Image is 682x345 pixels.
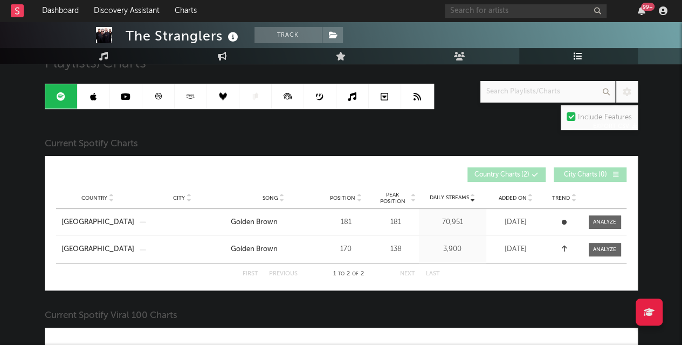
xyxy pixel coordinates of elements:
a: [GEOGRAPHIC_DATA] [61,244,134,255]
input: Search Playlists/Charts [480,81,615,103]
div: [DATE] [489,244,543,255]
div: Golden Brown [231,217,278,228]
div: 3,900 [422,244,484,255]
span: Daily Streams [430,194,469,202]
button: City Charts(0) [554,167,626,182]
span: to [338,272,345,276]
div: Golden Brown [231,244,278,255]
div: 181 [376,217,416,228]
div: The Stranglers [126,27,241,45]
div: 70,951 [422,217,484,228]
div: 99 + [641,3,655,11]
a: [GEOGRAPHIC_DATA] [61,217,134,228]
div: 181 [322,217,370,228]
div: 1 2 2 [319,268,378,281]
button: Next [400,271,415,277]
span: Country Charts ( 2 ) [474,172,529,178]
button: 99+ [638,6,645,15]
span: Song [263,195,278,201]
button: Country Charts(2) [467,167,546,182]
button: Last [426,271,440,277]
span: Position [330,195,355,201]
button: Previous [269,271,298,277]
span: Playlists/Charts [45,57,146,70]
span: City Charts ( 0 ) [561,172,610,178]
div: [DATE] [489,217,543,228]
span: Added On [499,195,527,201]
div: Include Features [578,111,632,124]
input: Search for artists [445,4,607,18]
div: 138 [376,244,416,255]
span: Current Spotify Viral 100 Charts [45,309,177,322]
div: 170 [322,244,370,255]
span: of [352,272,359,276]
span: Country [81,195,107,201]
span: Trend [552,195,570,201]
span: Current Spotify Charts [45,138,138,151]
span: Peak Position [376,192,410,205]
span: City [173,195,185,201]
a: Golden Brown [231,244,316,255]
button: First [243,271,258,277]
button: Track [254,27,322,43]
a: Golden Brown [231,217,316,228]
